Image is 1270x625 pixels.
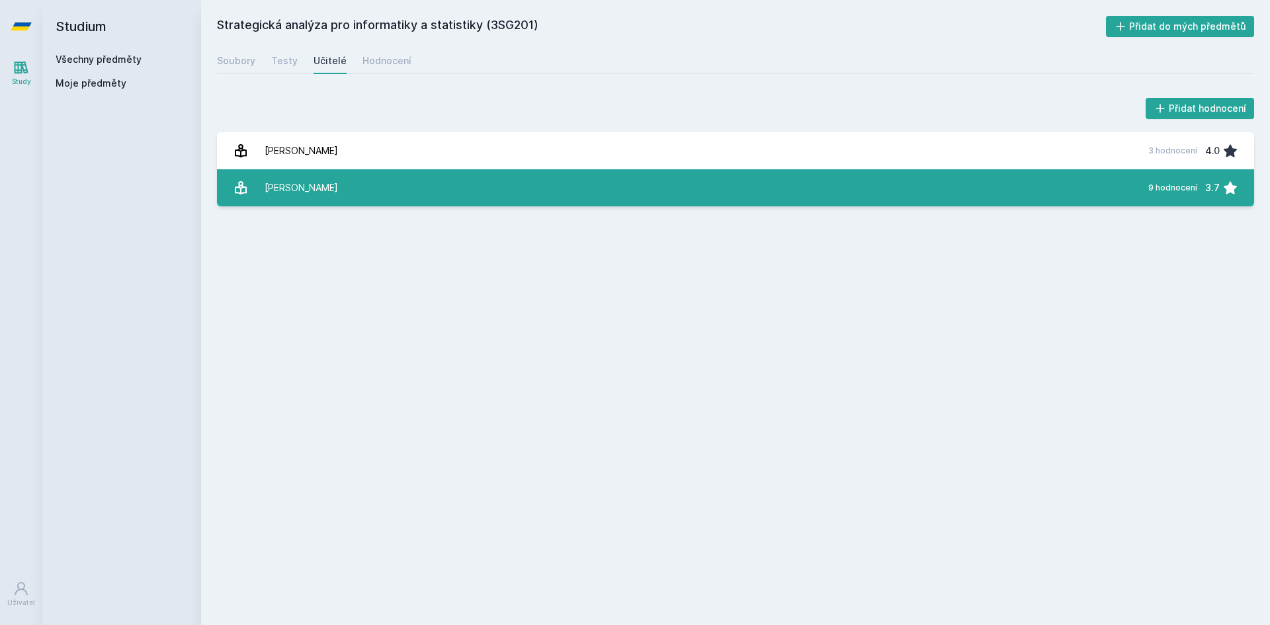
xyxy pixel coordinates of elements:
a: Study [3,53,40,93]
a: Soubory [217,48,255,74]
a: [PERSON_NAME] 3 hodnocení 4.0 [217,132,1254,169]
a: Hodnocení [362,48,411,74]
a: Testy [271,48,298,74]
h2: Strategická analýza pro informatiky a statistiky (3SG201) [217,16,1106,37]
div: [PERSON_NAME] [265,175,338,201]
div: [PERSON_NAME] [265,138,338,164]
div: 4.0 [1205,138,1220,164]
div: 3 hodnocení [1148,146,1197,156]
div: 9 hodnocení [1148,183,1197,193]
a: Učitelé [314,48,347,74]
div: Testy [271,54,298,67]
div: Study [12,77,31,87]
a: Uživatel [3,574,40,614]
div: Soubory [217,54,255,67]
div: Uživatel [7,598,35,608]
div: Hodnocení [362,54,411,67]
div: 3.7 [1205,175,1220,201]
a: Všechny předměty [56,54,142,65]
div: Učitelé [314,54,347,67]
button: Přidat hodnocení [1146,98,1255,119]
button: Přidat do mých předmětů [1106,16,1255,37]
span: Moje předměty [56,77,126,90]
a: [PERSON_NAME] 9 hodnocení 3.7 [217,169,1254,206]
